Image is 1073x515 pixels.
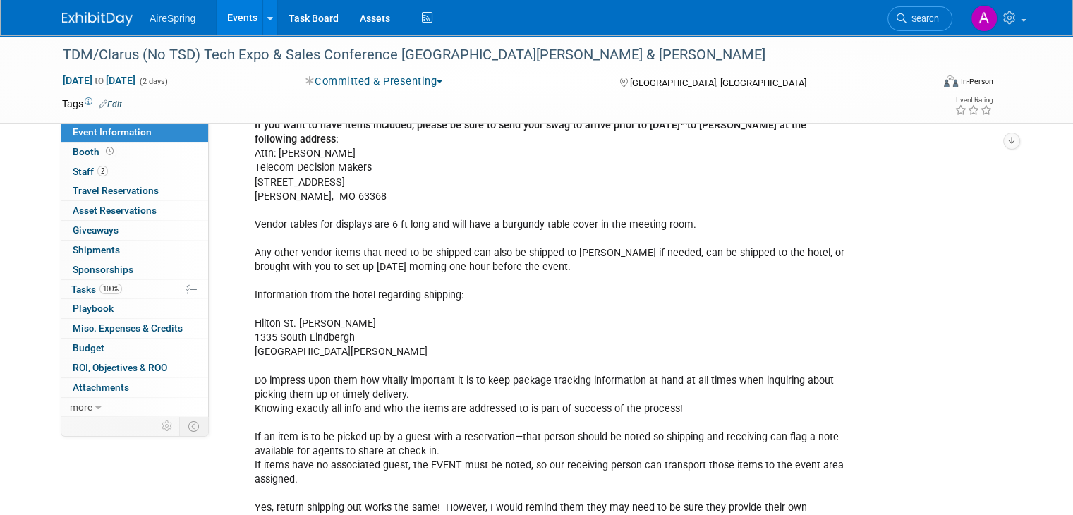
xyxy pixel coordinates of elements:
span: 100% [99,284,122,294]
a: more [61,398,208,417]
span: Booth not reserved yet [103,146,116,157]
span: Staff [73,166,108,177]
sup: th [680,118,687,127]
a: Tasks100% [61,280,208,299]
span: Tasks [71,284,122,295]
img: Angie Handal [971,5,998,32]
span: more [70,401,92,413]
span: Attachments [73,382,129,393]
button: Committed & Presenting [301,74,449,89]
div: Event Rating [954,97,993,104]
a: Edit [99,99,122,109]
td: Toggle Event Tabs [180,417,209,435]
img: ExhibitDay [62,12,133,26]
div: TDM/Clarus (No TSD) Tech Expo & Sales Conference [GEOGRAPHIC_DATA][PERSON_NAME] & [PERSON_NAME] [58,42,914,68]
img: Format-Inperson.png [944,75,958,87]
div: In-Person [960,76,993,87]
a: Travel Reservations [61,181,208,200]
span: Search [907,13,939,24]
span: Misc. Expenses & Credits [73,322,183,334]
span: Asset Reservations [73,205,157,216]
a: Event Information [61,123,208,142]
a: Search [887,6,952,31]
a: Budget [61,339,208,358]
a: Attachments [61,378,208,397]
span: Budget [73,342,104,353]
span: [GEOGRAPHIC_DATA], [GEOGRAPHIC_DATA] [630,78,806,88]
span: Event Information [73,126,152,138]
span: to [92,75,106,86]
a: Playbook [61,299,208,318]
span: AireSpring [150,13,195,24]
span: 2 [97,166,108,176]
span: Travel Reservations [73,185,159,196]
a: Misc. Expenses & Credits [61,319,208,338]
span: Booth [73,146,116,157]
a: Asset Reservations [61,201,208,220]
span: Shipments [73,244,120,255]
a: Shipments [61,241,208,260]
a: ROI, Objectives & ROO [61,358,208,377]
span: ROI, Objectives & ROO [73,362,167,373]
a: Giveaways [61,221,208,240]
span: Sponsorships [73,264,133,275]
td: Personalize Event Tab Strip [155,417,180,435]
span: Giveaways [73,224,119,236]
a: Booth [61,143,208,162]
a: Sponsorships [61,260,208,279]
a: Staff2 [61,162,208,181]
span: Playbook [73,303,114,314]
td: Tags [62,97,122,111]
span: (2 days) [138,77,168,86]
span: [DATE] [DATE] [62,74,136,87]
div: Event Format [856,73,993,95]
